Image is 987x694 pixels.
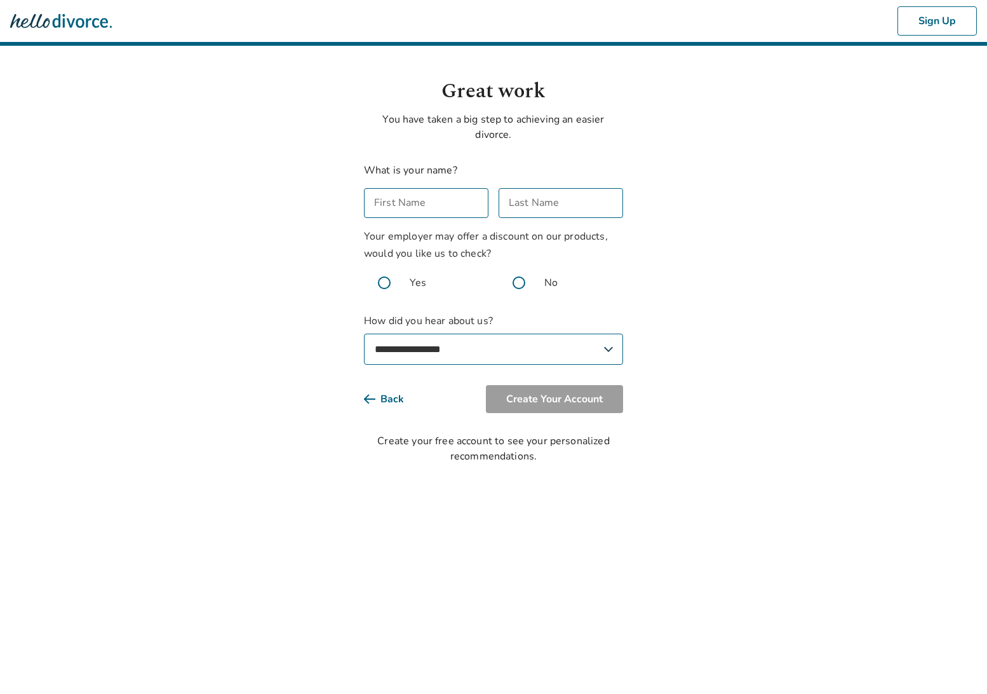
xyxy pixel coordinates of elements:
[364,313,623,365] label: How did you hear about us?
[364,334,623,365] select: How did you hear about us?
[364,433,623,464] div: Create your free account to see your personalized recommendations.
[410,275,426,290] span: Yes
[364,76,623,107] h1: Great work
[364,385,424,413] button: Back
[544,275,558,290] span: No
[923,633,987,694] iframe: Chat Widget
[897,6,977,36] button: Sign Up
[364,112,623,142] p: You have taken a big step to achieving an easier divorce.
[10,8,112,34] img: Hello Divorce Logo
[486,385,623,413] button: Create Your Account
[364,229,608,261] span: Your employer may offer a discount on our products, would you like us to check?
[364,163,457,177] label: What is your name?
